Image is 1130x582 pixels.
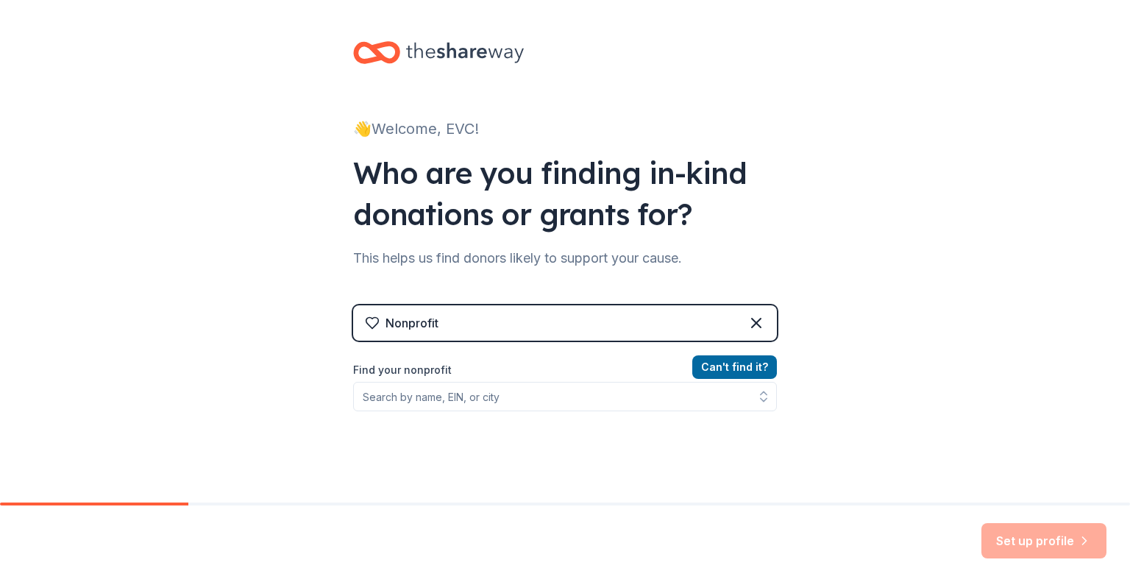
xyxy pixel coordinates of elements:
input: Search by name, EIN, or city [353,382,777,411]
button: Can't find it? [692,355,777,379]
label: Find your nonprofit [353,361,777,379]
div: Nonprofit [385,314,438,332]
div: 👋 Welcome, EVC! [353,117,777,141]
div: Who are you finding in-kind donations or grants for? [353,152,777,235]
div: This helps us find donors likely to support your cause. [353,246,777,270]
